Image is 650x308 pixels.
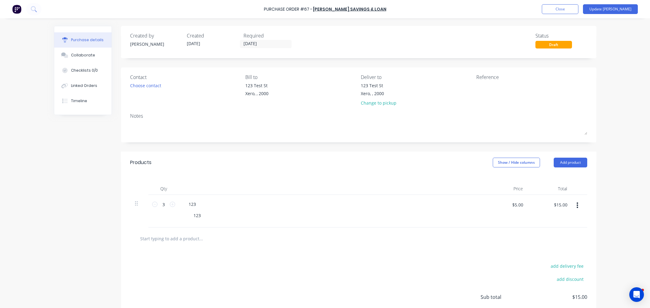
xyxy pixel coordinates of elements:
div: Notes [130,112,587,120]
div: Xero, , 2000 [245,90,268,97]
div: Price [484,183,528,195]
div: Reference [476,73,587,81]
div: Linked Orders [71,83,97,88]
div: Open Intercom Messenger [629,287,644,302]
span: $15.00 [526,293,587,301]
div: Bill to [245,73,356,81]
div: Purchase Order #67 - [264,6,312,13]
button: Update [PERSON_NAME] [583,4,638,14]
button: Timeline [54,93,112,109]
button: Linked Orders [54,78,112,93]
button: Collaborate [54,48,112,63]
div: Created by [130,32,182,39]
div: [PERSON_NAME] [130,41,182,47]
div: Total [528,183,572,195]
img: Factory [12,5,21,14]
button: add delivery fee [547,262,587,270]
div: 123 [189,211,206,220]
button: Checklists 0/0 [54,63,112,78]
div: 123 [184,200,201,209]
button: Close [542,4,578,14]
div: Qty [148,183,179,195]
div: Deliver to [361,73,472,81]
div: Change to pickup [361,100,396,106]
div: Created [187,32,239,39]
div: Checklists 0/0 [71,68,98,73]
div: Choose contact [130,82,161,89]
div: Xero, , 2000 [361,90,396,97]
div: Purchase details [71,37,104,43]
div: 123 Test St [361,82,396,89]
div: Status [535,32,587,39]
div: Timeline [71,98,87,104]
button: Show / Hide columns [493,158,540,167]
div: Products [130,159,151,166]
button: Purchase details [54,32,112,48]
button: Add product [554,158,587,167]
div: 123 Test St [245,82,268,89]
div: Collaborate [71,52,95,58]
span: Sub total [481,293,526,301]
div: Required [243,32,295,39]
div: Contact [130,73,241,81]
input: Start typing to add a product... [140,232,262,245]
button: add discount [553,275,587,283]
div: Draft [535,41,572,48]
a: [PERSON_NAME] Savings & Loan [313,6,386,12]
